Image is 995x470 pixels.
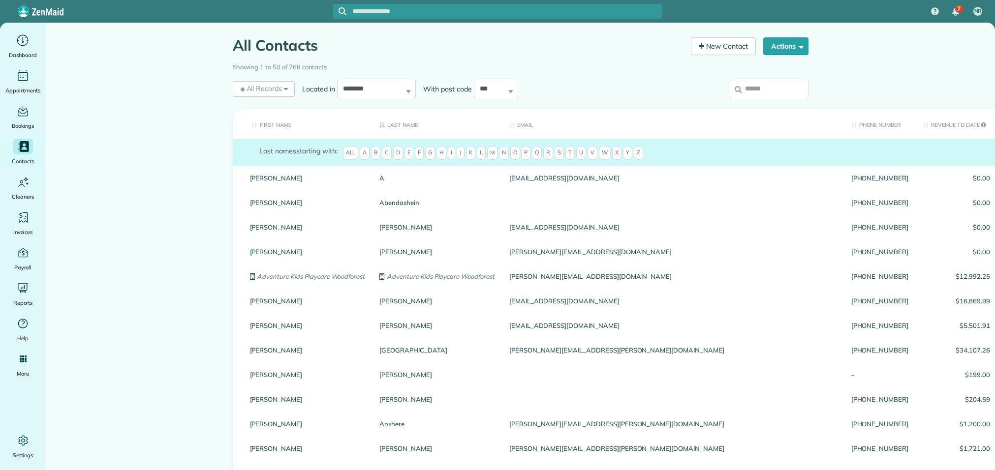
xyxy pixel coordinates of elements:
a: [PERSON_NAME] [250,445,365,452]
em: Adventure Kids Playcare Woodforest [257,272,365,280]
div: [PHONE_NUMBER] [844,387,916,411]
a: Appointments [4,68,42,95]
a: [PERSON_NAME] [250,175,365,181]
svg: Focus search [339,7,346,15]
span: $16,869.89 [923,297,990,304]
a: [PERSON_NAME] [379,248,495,255]
a: [PERSON_NAME] [250,396,365,403]
span: C [382,146,392,160]
div: [PERSON_NAME][EMAIL_ADDRESS][DOMAIN_NAME] [502,239,844,264]
span: U [576,146,586,160]
span: $0.00 [923,199,990,206]
span: B [371,146,380,160]
th: Email: activate to sort column ascending [502,109,844,139]
span: Help [17,333,29,343]
a: [PERSON_NAME] [379,371,495,378]
span: Appointments [5,86,41,95]
span: $0.00 [923,248,990,255]
div: [EMAIL_ADDRESS][DOMAIN_NAME] [502,289,844,313]
span: G [425,146,435,160]
div: [PHONE_NUMBER] [844,289,916,313]
a: [PERSON_NAME] [379,445,495,452]
div: [PHONE_NUMBER] [844,166,916,190]
span: L [477,146,486,160]
span: J [457,146,465,160]
div: [PHONE_NUMBER] [844,436,916,461]
span: NR [974,7,982,15]
div: [PHONE_NUMBER] [844,215,916,239]
span: $1,721.00 [923,445,990,452]
span: Settings [13,450,33,460]
span: Y [623,146,632,160]
span: S [555,146,564,160]
div: [EMAIL_ADDRESS][DOMAIN_NAME] [502,166,844,190]
span: Last names [260,147,297,155]
a: [PERSON_NAME] [250,322,365,329]
a: Abendashein [379,199,495,206]
span: $1,200.00 [923,420,990,427]
span: R [543,146,553,160]
a: Settings [4,433,42,460]
span: E [404,146,413,160]
span: X [612,146,622,160]
span: $0.00 [923,224,990,231]
span: 7 [957,5,961,13]
span: $5,501.91 [923,322,990,329]
a: [PERSON_NAME] [250,248,365,255]
a: [PERSON_NAME] [250,224,365,231]
span: N [499,146,509,160]
span: All Records [239,84,282,93]
span: A [360,146,370,160]
label: Located in [295,84,337,94]
span: $199.00 [923,371,990,378]
span: $0.00 [923,175,990,181]
span: Invoices [13,227,33,237]
h1: All Contacts [233,37,684,54]
span: D [393,146,403,160]
a: [PERSON_NAME] [379,224,495,231]
div: [EMAIL_ADDRESS][DOMAIN_NAME] [502,215,844,239]
a: [PERSON_NAME] [250,371,365,378]
span: More [17,369,29,379]
a: Help [4,316,42,343]
span: Contacts [12,156,34,166]
a: [PERSON_NAME] [250,297,365,304]
span: K [466,146,475,160]
div: [PERSON_NAME][EMAIL_ADDRESS][PERSON_NAME][DOMAIN_NAME] [502,338,844,362]
a: New Contact [691,37,756,55]
th: Last Name: activate to sort column descending [372,109,502,139]
a: Anshere [379,420,495,427]
th: First Name: activate to sort column ascending [233,109,373,139]
a: [PERSON_NAME] [379,297,495,304]
div: [PHONE_NUMBER] [844,338,916,362]
a: Cleaners [4,174,42,202]
div: [PHONE_NUMBER] [844,239,916,264]
span: All [343,146,359,160]
a: Reports [4,280,42,308]
div: [PERSON_NAME][EMAIL_ADDRESS][PERSON_NAME][DOMAIN_NAME] [502,411,844,436]
span: W [599,146,611,160]
div: - [844,362,916,387]
span: Cleaners [12,192,34,202]
span: $204.59 [923,396,990,403]
span: T [565,146,575,160]
label: starting with: [260,146,338,156]
a: Contacts [4,139,42,166]
em: Adventure Kids Playcare Woodforest [387,272,495,280]
div: [PERSON_NAME][EMAIL_ADDRESS][PERSON_NAME][DOMAIN_NAME] [502,436,844,461]
span: M [487,146,497,160]
a: Invoices [4,209,42,237]
span: Z [634,146,643,160]
div: [EMAIL_ADDRESS][DOMAIN_NAME] [502,313,844,338]
div: Showing 1 to 50 of 768 contacts [233,59,808,72]
a: [GEOGRAPHIC_DATA] [379,347,495,353]
div: [PHONE_NUMBER] [844,264,916,289]
a: [PERSON_NAME] [379,396,495,403]
div: [PHONE_NUMBER] [844,190,916,215]
a: Adventure Kids Playcare Woodforest [379,273,495,280]
a: [PERSON_NAME] [250,347,365,353]
span: P [521,146,530,160]
span: V [588,146,597,160]
span: Reports [13,298,33,308]
div: [PHONE_NUMBER] [844,313,916,338]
